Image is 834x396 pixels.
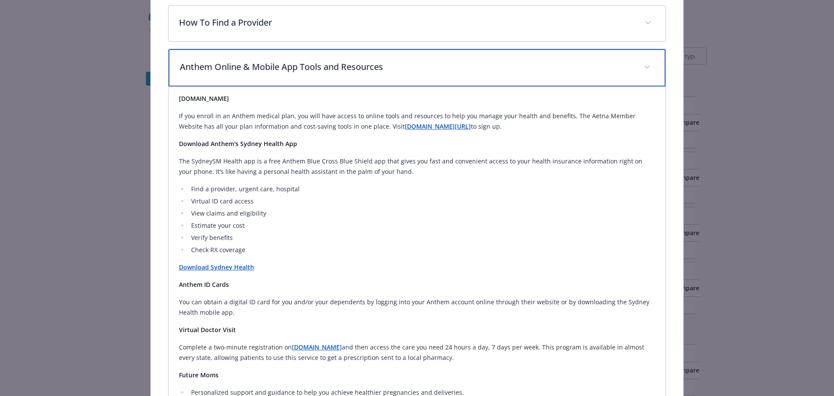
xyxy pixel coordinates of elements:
[179,140,297,148] strong: Download Anthem's Sydney Health App
[179,326,236,334] strong: Virtual Doctor Visit
[189,233,655,243] li: Verify benefits
[189,208,655,219] li: View claims and eligibility
[179,371,218,379] strong: Future Moms
[179,94,229,103] strong: [DOMAIN_NAME]
[169,49,666,87] div: Anthem Online & Mobile App Tools and Resources
[179,16,635,29] p: How To Find a Provider
[189,184,655,194] li: Find a provider, urgent care, hospital
[179,342,655,363] p: Complete a two-minute registration on and then access the care you need 24 hours a day, 7 days pe...
[179,156,655,177] p: The SydneySM Health app is a free Anthem Blue Cross Blue Shield app that gives you fast and conve...
[189,196,655,206] li: Virtual ID card access
[405,122,471,130] a: [DOMAIN_NAME][URL]
[179,297,655,318] p: You can obtain a digital ID card for you and/or your dependents by logging into your Anthem accou...
[179,280,229,289] strong: Anthem ID Cards
[189,245,655,255] li: Check RX coverage
[189,220,655,231] li: Estimate your cost
[179,263,254,271] a: Download Sydney Health
[180,60,634,73] p: Anthem Online & Mobile App Tools and Resources
[179,111,655,132] p: If you enroll in an Anthem medical plan, you will have access to online tools and resources to he...
[292,343,342,351] a: [DOMAIN_NAME]
[169,6,666,41] div: How To Find a Provider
